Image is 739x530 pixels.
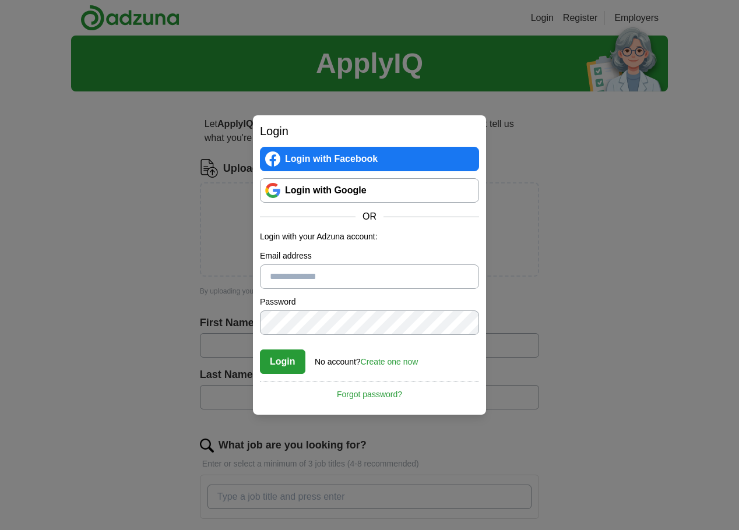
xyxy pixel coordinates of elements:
span: OR [356,210,383,224]
a: Forgot password? [260,381,479,401]
p: Login with your Adzuna account: [260,231,479,243]
label: Password [260,296,479,308]
button: Login [260,349,305,374]
h2: Login [260,122,479,140]
div: No account? [315,349,418,368]
label: Email address [260,250,479,262]
a: Login with Google [260,178,479,203]
a: Login with Facebook [260,147,479,171]
a: Create one now [361,357,418,366]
